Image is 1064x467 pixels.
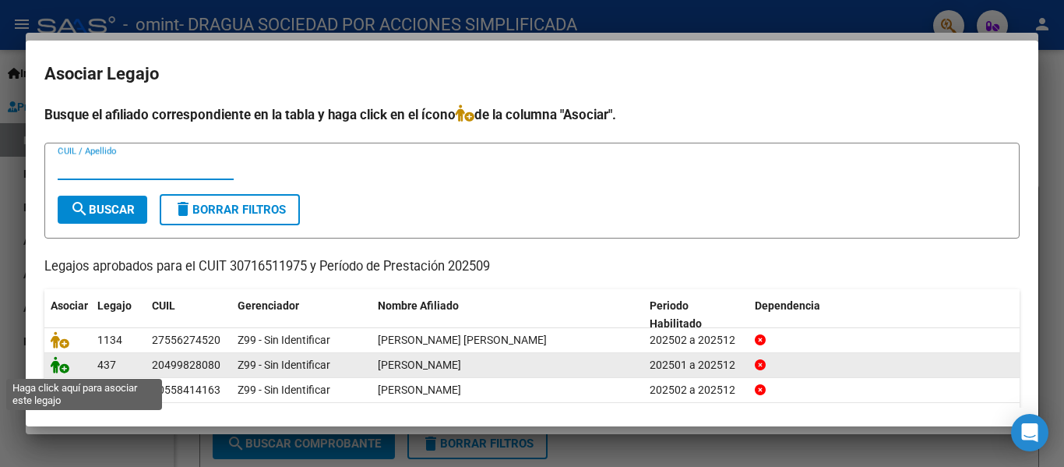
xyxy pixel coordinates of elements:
[44,289,91,341] datatable-header-cell: Asociar
[378,299,459,312] span: Nombre Afiliado
[44,104,1020,125] h4: Busque el afiliado correspondiente en la tabla y haga click en el ícono de la columna "Asociar".
[650,331,742,349] div: 202502 a 202512
[650,299,702,330] span: Periodo Habilitado
[91,289,146,341] datatable-header-cell: Legajo
[152,331,220,349] div: 27556274520
[97,359,116,371] span: 437
[650,381,742,399] div: 202502 a 202512
[174,203,286,217] span: Borrar Filtros
[650,356,742,374] div: 202501 a 202512
[152,381,220,399] div: 20558414163
[749,289,1020,341] datatable-header-cell: Dependencia
[58,196,147,224] button: Buscar
[97,384,116,396] span: 291
[146,289,231,341] datatable-header-cell: CUIL
[378,384,461,396] span: VAZQUEZ JAIME
[643,289,749,341] datatable-header-cell: Periodo Habilitado
[238,359,330,371] span: Z99 - Sin Identificar
[372,289,643,341] datatable-header-cell: Nombre Afiliado
[97,334,122,346] span: 1134
[70,200,89,218] mat-icon: search
[238,384,330,396] span: Z99 - Sin Identificar
[70,203,135,217] span: Buscar
[160,194,300,225] button: Borrar Filtros
[152,356,220,374] div: 20499828080
[378,359,461,371] span: TEXIDO BENJAMIN
[378,334,547,346] span: QUINTANA ABAD CATALINA
[755,299,820,312] span: Dependencia
[51,299,88,312] span: Asociar
[44,257,1020,277] p: Legajos aprobados para el CUIT 30716511975 y Período de Prestación 202509
[174,200,192,218] mat-icon: delete
[1011,414,1048,451] div: Open Intercom Messenger
[231,289,372,341] datatable-header-cell: Gerenciador
[44,59,1020,89] h2: Asociar Legajo
[238,299,299,312] span: Gerenciador
[152,299,175,312] span: CUIL
[97,299,132,312] span: Legajo
[238,334,330,346] span: Z99 - Sin Identificar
